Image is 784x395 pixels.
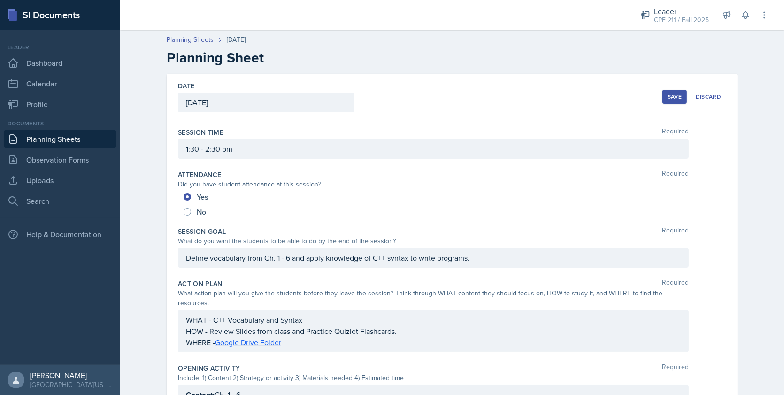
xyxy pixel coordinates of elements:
[178,81,194,91] label: Date
[197,207,206,217] span: No
[662,279,689,288] span: Required
[186,337,681,348] p: WHERE -
[4,54,116,72] a: Dashboard
[4,192,116,210] a: Search
[662,364,689,373] span: Required
[197,192,208,201] span: Yes
[696,93,721,101] div: Discard
[178,227,226,236] label: Session Goal
[691,90,726,104] button: Discard
[662,227,689,236] span: Required
[167,49,738,66] h2: Planning Sheet
[4,130,116,148] a: Planning Sheets
[178,179,689,189] div: Did you have student attendance at this session?
[186,143,681,155] p: 1:30 - 2:30 pm
[654,15,709,25] div: CPE 211 / Fall 2025
[654,6,709,17] div: Leader
[178,279,223,288] label: Action Plan
[4,74,116,93] a: Calendar
[4,95,116,114] a: Profile
[186,314,681,325] p: WHAT - C++ Vocabulary and Syntax
[4,225,116,244] div: Help & Documentation
[662,170,689,179] span: Required
[4,119,116,128] div: Documents
[668,93,682,101] div: Save
[186,252,681,263] p: Define vocabulary from Ch. 1 - 6 and apply knowledge of C++ syntax to write programs.
[4,150,116,169] a: Observation Forms
[4,171,116,190] a: Uploads
[178,373,689,383] div: Include: 1) Content 2) Strategy or activity 3) Materials needed 4) Estimated time
[227,35,246,45] div: [DATE]
[662,128,689,137] span: Required
[178,128,223,137] label: Session Time
[178,236,689,246] div: What do you want the students to be able to do by the end of the session?
[186,325,681,337] p: HOW - Review Slides from class and Practice Quizlet Flashcards.
[178,288,689,308] div: What action plan will you give the students before they leave the session? Think through WHAT con...
[167,35,214,45] a: Planning Sheets
[30,371,113,380] div: [PERSON_NAME]
[178,170,222,179] label: Attendance
[178,364,240,373] label: Opening Activity
[4,43,116,52] div: Leader
[30,380,113,389] div: [GEOGRAPHIC_DATA][US_STATE] in [GEOGRAPHIC_DATA]
[215,337,281,348] a: Google Drive Folder
[662,90,687,104] button: Save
